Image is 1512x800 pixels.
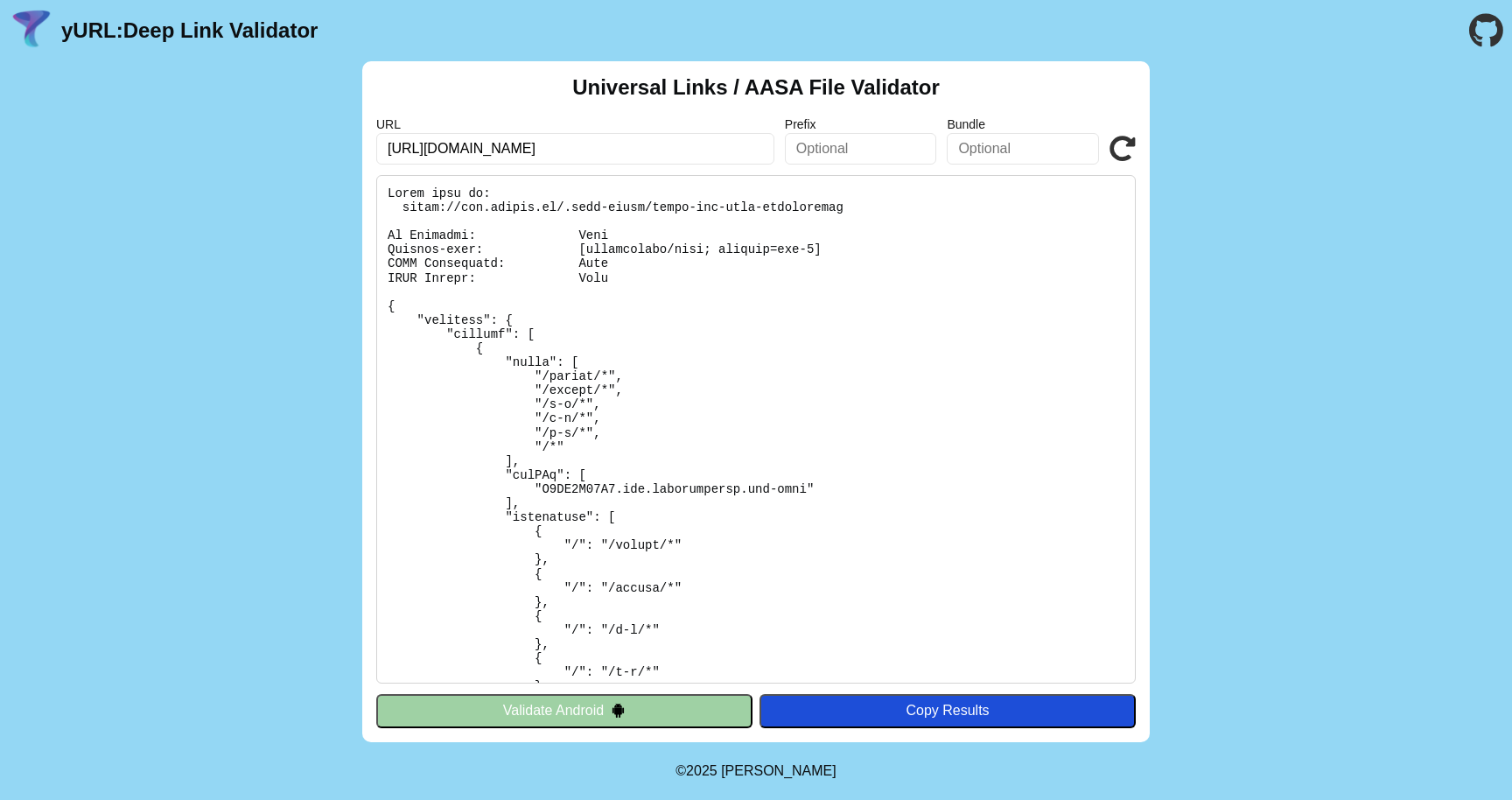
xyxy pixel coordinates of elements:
[947,117,1099,131] label: Bundle
[675,742,836,800] footer: ©
[768,703,1127,719] div: Copy Results
[9,8,54,53] img: yURL Logo
[376,133,774,165] input: Required
[611,703,626,718] img: droidIcon.svg
[376,175,1136,684] pre: Lorem ipsu do: sitam://con.adipis.el/.sedd-eiusm/tempo-inc-utla-etdoloremag Al Enimadmi: Veni Qui...
[61,18,318,43] a: yURL:Deep Link Validator
[759,694,1136,727] button: Copy Results
[572,75,940,100] h2: Universal Links / AASA File Validator
[376,117,774,131] label: URL
[721,763,836,778] a: Michael Ibragimchayev's Personal Site
[376,694,752,727] button: Validate Android
[947,133,1099,165] input: Optional
[686,763,717,778] span: 2025
[785,117,937,131] label: Prefix
[785,133,937,165] input: Optional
